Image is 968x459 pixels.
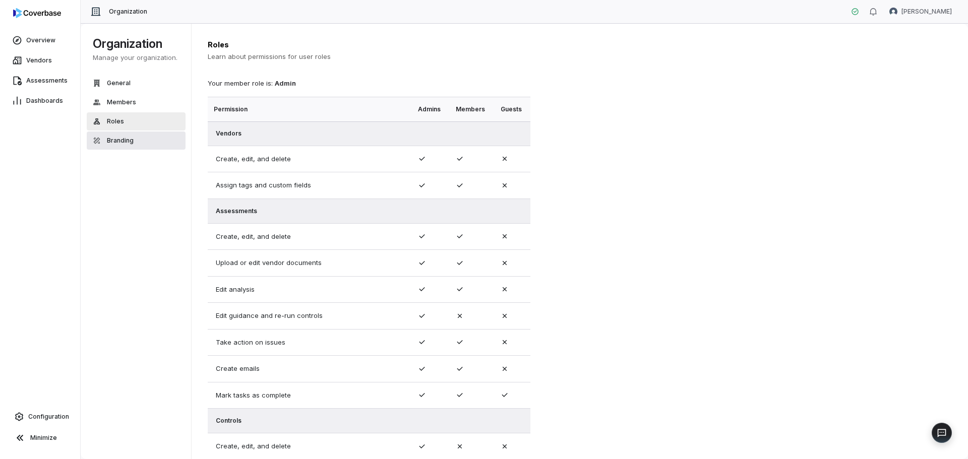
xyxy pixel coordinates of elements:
[208,75,530,89] div: Your member role is:
[208,39,530,50] h1: Roles
[208,409,530,433] td: Controls
[93,36,179,52] h1: Organization
[87,93,186,111] button: Members
[501,232,509,240] svg: No
[2,72,78,90] a: Assessments
[889,8,897,16] img: Brad Babin avatar
[501,259,509,267] svg: No
[418,338,426,346] svg: Yes
[456,338,464,346] svg: Yes
[208,223,412,250] td: Create, edit, and delete
[418,232,426,240] svg: Yes
[4,408,76,426] a: Configuration
[456,232,464,240] svg: Yes
[13,8,61,18] img: logo-D7KZi-bG.svg
[2,92,78,110] a: Dashboards
[456,442,464,450] svg: No
[901,8,952,16] span: [PERSON_NAME]
[208,276,412,303] td: Edit analysis
[87,112,186,130] button: Roles
[418,312,426,320] svg: Yes
[28,413,69,421] span: Configuration
[107,137,134,145] span: Branding
[501,312,509,320] svg: No
[418,155,426,163] svg: Yes
[495,97,530,121] th: Guests
[109,8,147,16] span: Organization
[87,132,186,150] button: Branding
[456,365,464,373] svg: Yes
[883,4,958,19] button: Brad Babin avatar[PERSON_NAME]
[456,155,464,163] svg: Yes
[412,97,450,121] th: Admins
[107,79,131,87] span: General
[208,199,530,223] td: Assessments
[30,434,57,442] span: Minimize
[26,56,52,64] span: Vendors
[501,391,509,399] svg: Yes
[208,146,412,172] td: Create, edit, and delete
[456,181,464,189] svg: Yes
[418,181,426,189] svg: Yes
[418,442,426,450] svg: Yes
[87,74,186,92] button: General
[4,428,76,448] button: Minimize
[456,312,464,320] svg: No
[208,52,530,60] p: Learn about permissions for user roles
[501,338,509,346] svg: No
[418,391,426,399] svg: Yes
[2,31,78,49] a: Overview
[208,121,530,146] td: Vendors
[501,365,509,373] svg: No
[418,259,426,267] svg: Yes
[208,250,412,277] td: Upload or edit vendor documents
[208,97,412,121] th: Permission
[208,356,412,382] td: Create emails
[107,117,124,125] span: Roles
[456,285,464,293] svg: Yes
[26,97,63,105] span: Dashboards
[208,172,412,199] td: Assign tags and custom fields
[501,181,509,189] svg: No
[208,303,412,330] td: Edit guidance and re-run controls
[93,53,179,62] p: Manage your organization.
[26,36,55,44] span: Overview
[2,51,78,70] a: Vendors
[456,259,464,267] svg: Yes
[418,285,426,293] svg: Yes
[208,329,412,356] td: Take action on issues
[107,98,136,106] span: Members
[26,77,68,85] span: Assessments
[501,442,509,450] svg: No
[501,285,509,293] svg: No
[208,382,412,409] td: Mark tasks as complete
[501,155,509,163] svg: No
[450,97,495,121] th: Members
[456,391,464,399] svg: Yes
[275,79,296,87] b: Admin
[418,365,426,373] svg: Yes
